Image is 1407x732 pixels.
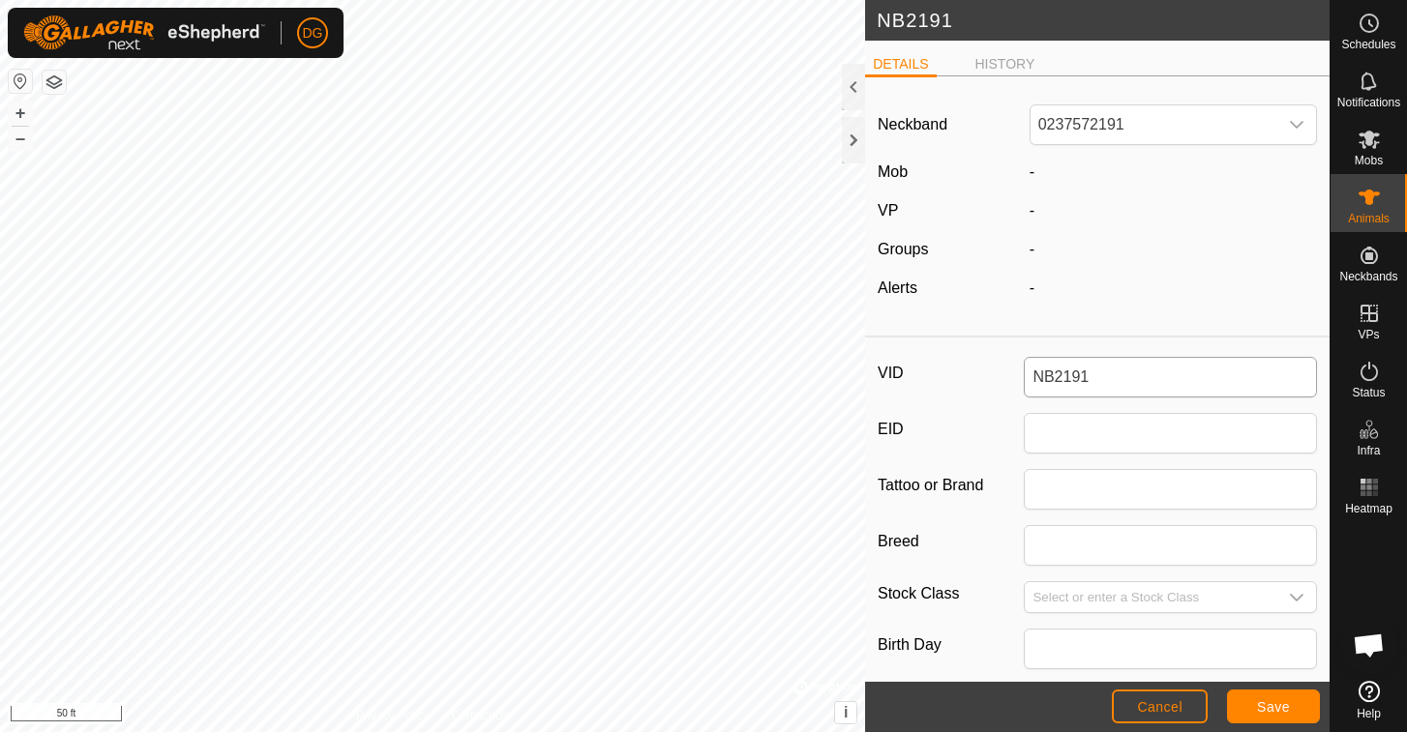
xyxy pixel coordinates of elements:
button: Map Layers [43,71,66,94]
button: – [9,127,32,150]
span: Help [1357,708,1381,719]
button: i [835,702,856,723]
span: Cancel [1137,699,1182,715]
span: Heatmap [1345,503,1392,514]
span: i [844,704,848,720]
span: Neckbands [1339,271,1397,282]
span: Schedules [1341,39,1395,50]
app-display-virtual-paddock-transition: - [1030,202,1034,219]
div: dropdown trigger [1277,582,1316,612]
span: Save [1257,699,1290,715]
div: Open chat [1340,616,1398,674]
label: Stock Class [878,581,1024,605]
button: + [9,102,32,125]
div: - [1022,238,1325,261]
label: Mob [878,163,908,180]
h2: NB2191 [877,9,1330,32]
li: DETAILS [865,54,936,77]
label: Birth Day [878,629,1024,661]
label: EID [878,413,1024,446]
span: Notifications [1337,97,1400,108]
label: VP [878,202,898,219]
span: DG [303,23,323,44]
label: Neckband [878,113,947,136]
img: Gallagher Logo [23,15,265,50]
span: Status [1352,387,1385,398]
label: VID [878,357,1024,390]
input: Select or enter a Stock Class [1025,582,1277,612]
label: Breed [878,525,1024,558]
a: Help [1331,673,1407,727]
label: Alerts [878,279,917,296]
span: Infra [1357,445,1380,456]
span: Mobs [1355,155,1383,166]
a: Privacy Policy [356,707,429,724]
span: Animals [1348,213,1390,224]
div: dropdown trigger [1277,105,1316,144]
button: Save [1227,689,1320,723]
label: Tattoo or Brand [878,469,1024,502]
div: - [1022,277,1325,300]
button: Reset Map [9,70,32,93]
a: Contact Us [452,707,509,724]
li: HISTORY [968,54,1043,74]
label: Groups [878,241,928,257]
span: - [1030,163,1034,180]
button: Cancel [1112,689,1208,723]
span: VPs [1358,329,1379,340]
span: 0237572191 [1031,105,1277,144]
